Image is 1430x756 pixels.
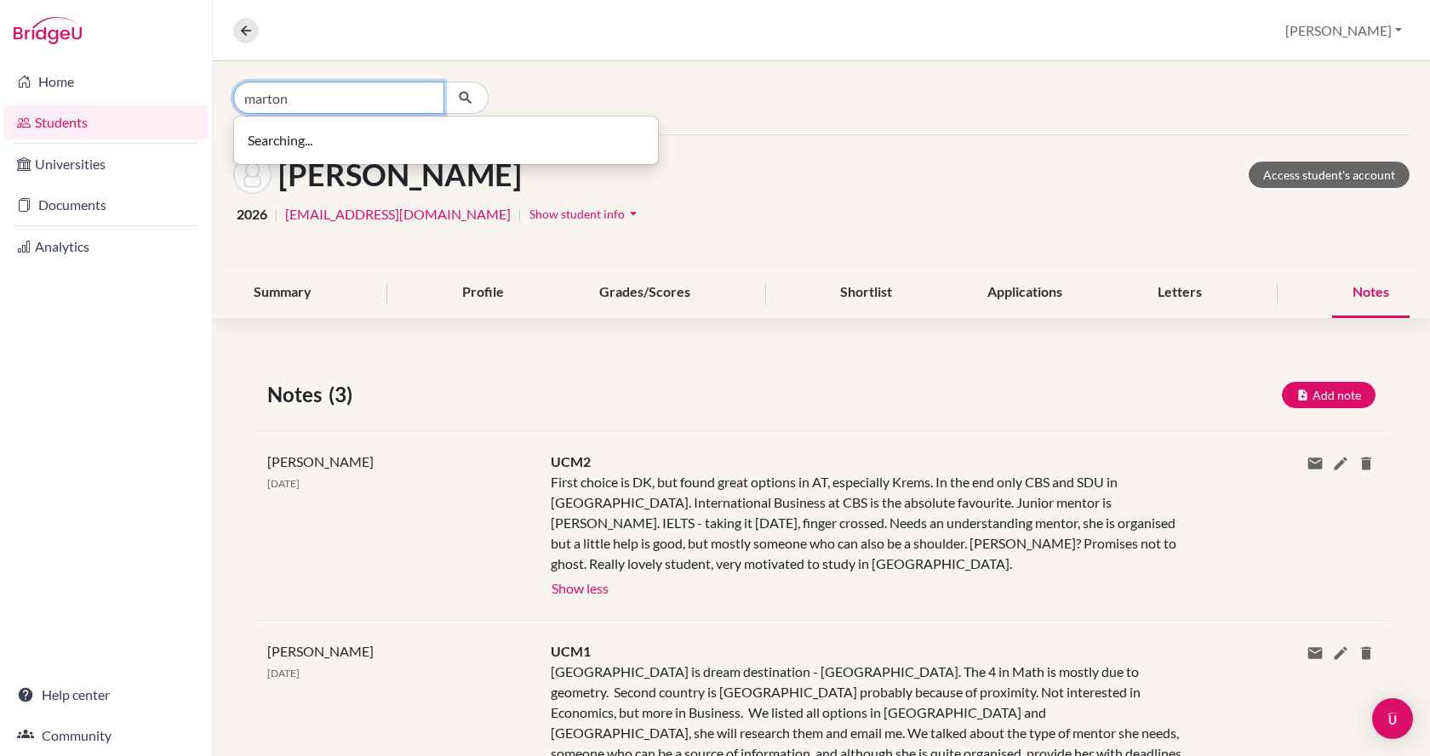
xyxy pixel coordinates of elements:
a: Community [3,719,209,753]
div: Shortlist [820,268,912,318]
a: Universities [3,147,209,181]
button: [PERSON_NAME] [1278,14,1410,47]
span: [PERSON_NAME] [267,453,374,469]
a: Students [3,105,209,139]
span: [DATE] [267,477,300,490]
input: Find student by name... [233,82,444,114]
a: Home [3,65,209,99]
h1: [PERSON_NAME] [278,156,522,193]
p: Searching... [248,130,644,151]
span: | [274,204,278,225]
a: Documents [3,188,209,222]
div: Summary [233,268,332,318]
button: Add note [1282,382,1376,408]
button: Show student infoarrow_drop_down [529,201,643,227]
div: Open Intercom Messenger [1372,698,1413,739]
a: [EMAIL_ADDRESS][DOMAIN_NAME] [285,204,511,225]
div: First choice is DK, but found great options in AT, especially Krems. In the end only CBS and SDU ... [551,472,1187,574]
span: (3) [329,379,359,410]
img: Bridge-U [14,17,82,44]
a: Analytics [3,230,209,264]
span: UCM2 [551,453,591,469]
span: [DATE] [267,667,300,679]
button: Show less [551,574,609,600]
a: Access student's account [1249,162,1410,188]
img: Sára Kutasi's avatar [233,156,272,194]
span: Notes [267,379,329,410]
div: Profile [442,268,524,318]
span: [PERSON_NAME] [267,643,374,659]
a: Help center [3,678,209,712]
span: UCM1 [551,643,591,659]
div: Applications [967,268,1083,318]
div: Notes [1332,268,1410,318]
i: arrow_drop_down [625,205,642,222]
div: Grades/Scores [579,268,711,318]
div: Letters [1137,268,1222,318]
span: Show student info [529,207,625,221]
span: | [518,204,522,225]
span: 2026 [237,204,267,225]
